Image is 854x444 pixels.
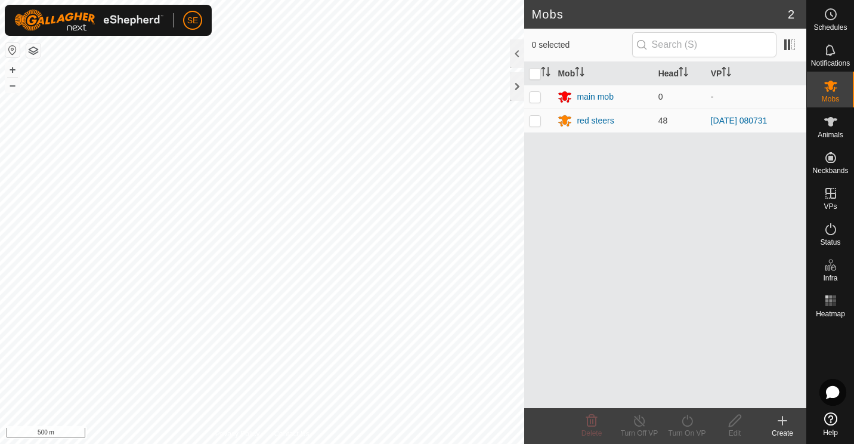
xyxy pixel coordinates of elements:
[531,39,632,51] span: 0 selected
[187,14,199,27] span: SE
[812,167,848,174] span: Neckbands
[577,115,614,127] div: red steers
[823,429,838,436] span: Help
[654,62,706,85] th: Head
[663,428,711,439] div: Turn On VP
[706,62,806,85] th: VP
[813,24,847,31] span: Schedules
[5,43,20,57] button: Reset Map
[658,92,663,101] span: 0
[822,95,839,103] span: Mobs
[818,131,843,138] span: Animals
[658,116,668,125] span: 48
[711,116,768,125] a: [DATE] 080731
[711,428,759,439] div: Edit
[5,78,20,92] button: –
[820,239,840,246] span: Status
[615,428,663,439] div: Turn Off VP
[14,10,163,31] img: Gallagher Logo
[215,428,260,439] a: Privacy Policy
[823,275,837,282] span: Infra
[541,69,550,78] p-sorticon: Activate to sort
[759,428,806,439] div: Create
[5,63,20,77] button: +
[274,428,309,439] a: Contact Us
[575,69,584,78] p-sorticon: Activate to sort
[26,44,41,58] button: Map Layers
[577,91,613,103] div: main mob
[722,69,731,78] p-sorticon: Activate to sort
[553,62,653,85] th: Mob
[531,7,787,21] h2: Mobs
[788,5,794,23] span: 2
[816,310,845,317] span: Heatmap
[706,85,806,109] td: -
[807,408,854,441] a: Help
[632,32,776,57] input: Search (S)
[824,203,837,210] span: VPs
[811,60,850,67] span: Notifications
[581,429,602,437] span: Delete
[679,69,688,78] p-sorticon: Activate to sort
